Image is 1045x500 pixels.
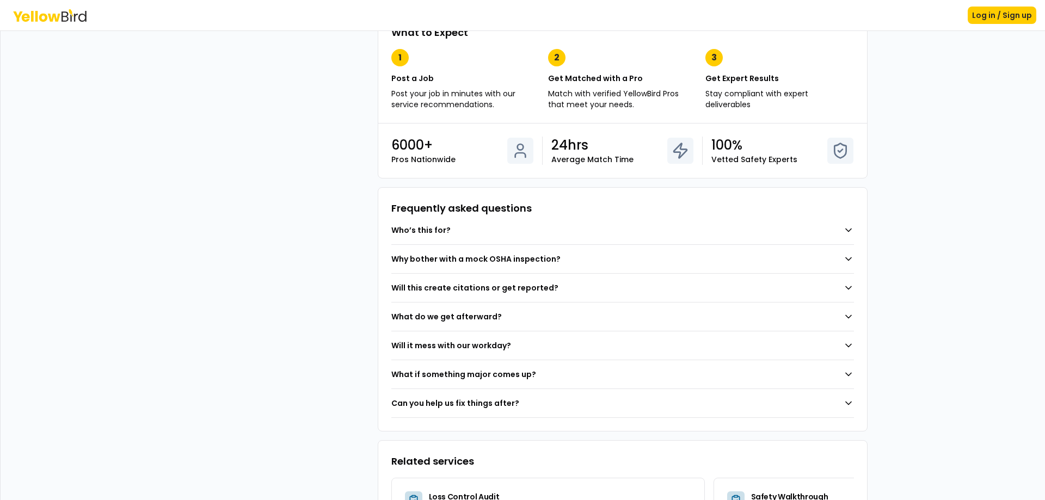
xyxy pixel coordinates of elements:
[391,88,540,110] p: Post your job in minutes with our service recommendations.
[391,389,854,417] button: Can you help us fix things after?
[711,154,797,165] p: Vetted Safety Experts
[391,454,854,469] h3: Related services
[548,73,697,84] h4: Get Matched with a Pro
[968,7,1036,24] button: Log in / Sign up
[391,201,532,216] h3: Frequently asked questions
[391,274,854,302] button: Will this create citations or get reported?
[391,49,409,66] div: 1
[705,73,854,84] h4: Get Expert Results
[551,154,634,165] p: Average Match Time
[705,49,723,66] div: 3
[551,137,588,154] p: 24hrs
[391,245,854,273] button: Why bother with a mock OSHA inspection?
[391,216,854,244] button: Who’s this for?
[391,303,854,331] button: What do we get afterward?
[391,360,854,388] button: What if something major comes up?
[391,154,456,165] p: Pros Nationwide
[705,88,854,110] p: Stay compliant with expert deliverables
[391,137,433,154] p: 6000+
[548,88,697,110] p: Match with verified YellowBird Pros that meet your needs.
[391,73,540,84] h4: Post a Job
[391,331,854,360] button: Will it mess with our workday?
[391,25,468,40] h3: What to Expect
[548,49,565,66] div: 2
[711,137,742,154] p: 100%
